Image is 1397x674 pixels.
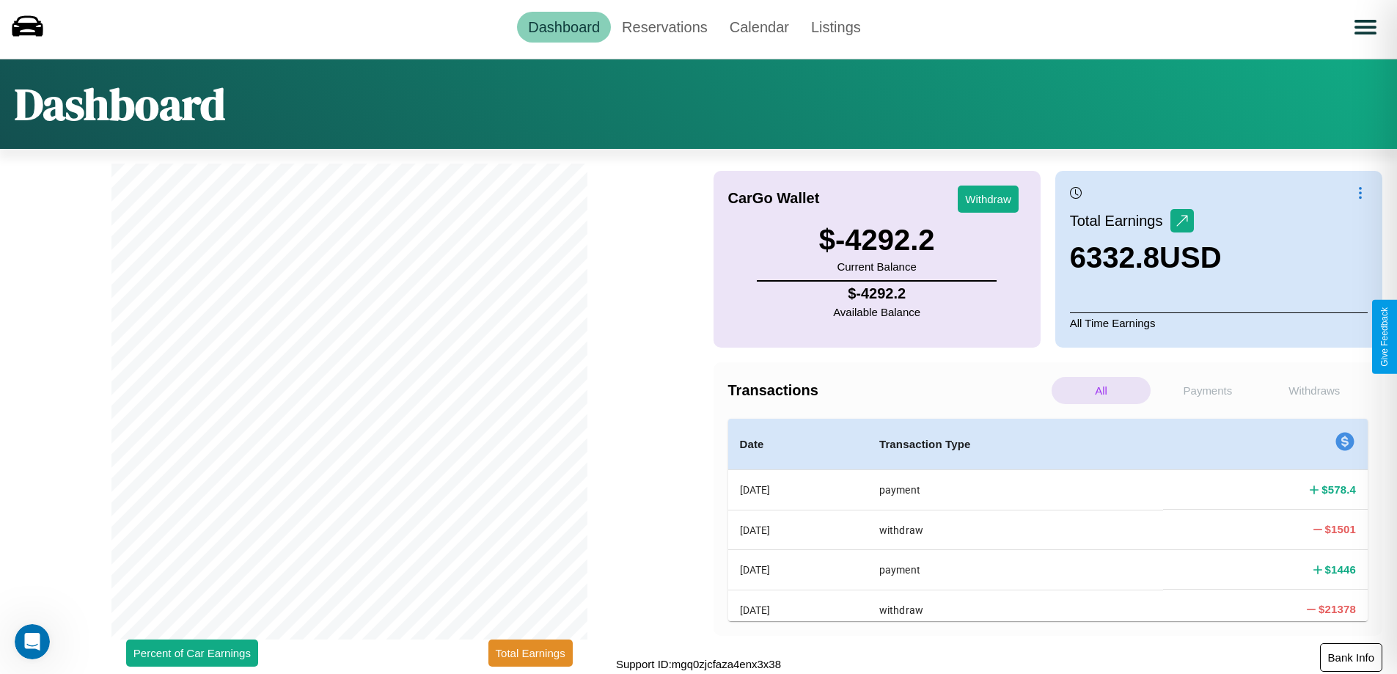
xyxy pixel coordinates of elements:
[833,302,920,322] p: Available Balance
[868,590,1164,629] th: withdraw
[868,550,1164,590] th: payment
[1345,7,1386,48] button: Open menu
[1321,482,1356,497] h4: $ 578.4
[611,12,719,43] a: Reservations
[728,190,820,207] h4: CarGo Wallet
[728,510,868,549] th: [DATE]
[819,257,935,276] p: Current Balance
[868,470,1164,510] th: payment
[1070,208,1170,234] p: Total Earnings
[1052,377,1151,404] p: All
[833,285,920,302] h4: $ -4292.2
[1070,241,1222,274] h3: 6332.8 USD
[728,550,868,590] th: [DATE]
[616,654,781,674] p: Support ID: mgq0zjcfaza4enx3x38
[728,590,868,629] th: [DATE]
[517,12,611,43] a: Dashboard
[1379,307,1390,367] div: Give Feedback
[819,224,935,257] h3: $ -4292.2
[868,510,1164,549] th: withdraw
[15,74,225,134] h1: Dashboard
[1319,601,1356,617] h4: $ 21378
[15,624,50,659] iframe: Intercom live chat
[740,436,856,453] h4: Date
[728,470,868,510] th: [DATE]
[728,382,1048,399] h4: Transactions
[800,12,872,43] a: Listings
[1325,562,1356,577] h4: $ 1446
[1158,377,1257,404] p: Payments
[488,640,573,667] button: Total Earnings
[1325,521,1356,537] h4: $ 1501
[126,640,258,667] button: Percent of Car Earnings
[719,12,800,43] a: Calendar
[1265,377,1364,404] p: Withdraws
[958,186,1019,213] button: Withdraw
[1070,312,1368,333] p: All Time Earnings
[1320,643,1382,672] button: Bank Info
[879,436,1152,453] h4: Transaction Type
